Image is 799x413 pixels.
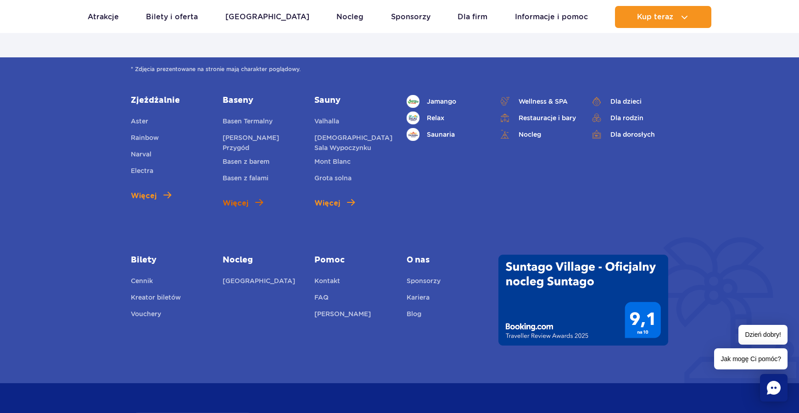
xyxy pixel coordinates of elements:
[498,255,668,346] img: Traveller Review Awards 2025' od Booking.com dla Suntago Village - wynik 9.1/10
[590,128,668,141] a: Dla dorosłych
[615,6,711,28] button: Kup teraz
[314,95,392,106] a: Sauny
[391,6,430,28] a: Sponsorzy
[458,6,487,28] a: Dla firm
[223,116,273,129] a: Basen Termalny
[407,292,430,305] a: Kariera
[760,374,788,402] div: Chat
[590,112,668,124] a: Dla rodzin
[131,117,148,125] span: Aster
[314,173,352,186] a: Grota solna
[590,95,668,108] a: Dla dzieci
[131,190,171,201] a: Więcej
[314,309,371,322] a: [PERSON_NAME]
[131,116,148,129] a: Aster
[225,6,309,28] a: [GEOGRAPHIC_DATA]
[498,95,576,108] a: Wellness & SPA
[88,6,119,28] a: Atrakcje
[131,95,209,106] a: Zjeżdżalnie
[223,255,301,266] a: Nocleg
[223,95,301,106] a: Baseny
[131,292,181,305] a: Kreator biletów
[515,6,588,28] a: Informacje i pomoc
[131,255,209,266] a: Bilety
[407,309,421,322] a: Blog
[637,13,673,21] span: Kup teraz
[314,156,351,169] a: Mont Blanc
[407,255,485,266] span: O nas
[519,96,568,106] span: Wellness & SPA
[223,198,248,209] span: Więcej
[314,198,340,209] span: Więcej
[314,198,355,209] a: Więcej
[407,112,485,124] a: Relax
[407,128,485,141] a: Saunaria
[131,134,159,141] span: Rainbow
[223,156,269,169] a: Basen z barem
[407,95,485,108] a: Jamango
[223,133,301,153] a: [PERSON_NAME] Przygód
[427,96,456,106] span: Jamango
[131,151,151,158] span: Narval
[498,128,576,141] a: Nocleg
[407,276,441,289] a: Sponsorzy
[314,292,329,305] a: FAQ
[223,198,263,209] a: Więcej
[738,325,788,345] span: Dzień dobry!
[498,112,576,124] a: Restauracje i bary
[314,117,339,125] span: Valhalla
[223,276,295,289] a: [GEOGRAPHIC_DATA]
[714,348,788,369] span: Jak mogę Ci pomóc?
[131,149,151,162] a: Narval
[131,133,159,145] a: Rainbow
[336,6,363,28] a: Nocleg
[223,173,268,186] a: Basen z falami
[146,6,198,28] a: Bilety i oferta
[131,276,153,289] a: Cennik
[314,158,351,165] span: Mont Blanc
[314,255,392,266] a: Pomoc
[314,133,392,153] a: [DEMOGRAPHIC_DATA] Sala Wypoczynku
[314,276,340,289] a: Kontakt
[131,65,668,74] span: * Zdjęcia prezentowane na stronie mają charakter poglądowy.
[131,166,153,179] a: Electra
[131,190,156,201] span: Więcej
[314,116,339,129] a: Valhalla
[131,309,161,322] a: Vouchery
